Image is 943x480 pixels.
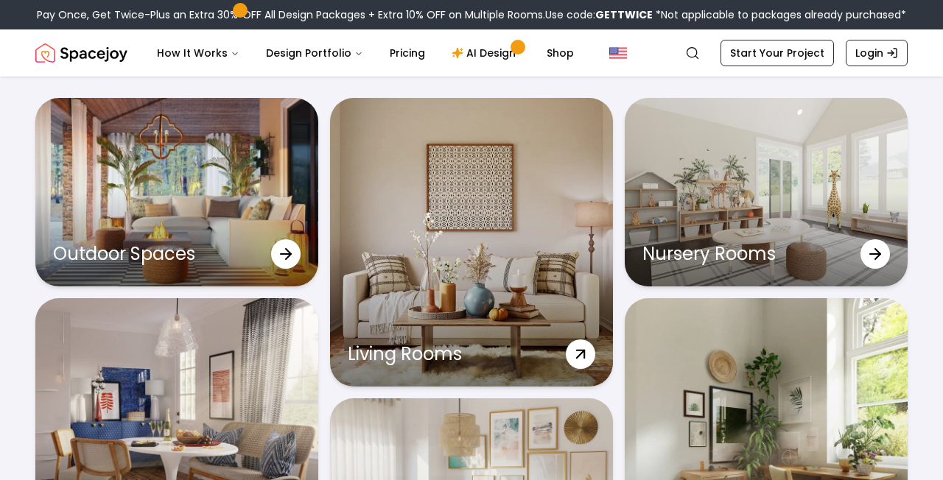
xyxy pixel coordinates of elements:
img: United States [609,44,627,62]
a: Nursery RoomsNursery Rooms [625,98,908,286]
p: Outdoor Spaces [53,242,195,266]
nav: Main [145,38,586,68]
p: Living Rooms [348,342,462,366]
nav: Global [35,29,908,77]
a: Start Your Project [721,40,834,66]
a: Living RoomsLiving Rooms [330,98,613,387]
img: Spacejoy Logo [35,38,127,68]
a: Spacejoy [35,38,127,68]
p: Nursery Rooms [642,242,776,266]
span: *Not applicable to packages already purchased* [653,7,906,22]
a: AI Design [440,38,532,68]
a: Login [846,40,908,66]
button: Design Portfolio [254,38,375,68]
span: Use code: [545,7,653,22]
a: Outdoor SpacesOutdoor Spaces [35,98,318,286]
b: GETTWICE [595,7,653,22]
div: Pay Once, Get Twice-Plus an Extra 30% OFF All Design Packages + Extra 10% OFF on Multiple Rooms. [37,7,906,22]
button: How It Works [145,38,251,68]
a: Pricing [378,38,437,68]
a: Shop [535,38,586,68]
